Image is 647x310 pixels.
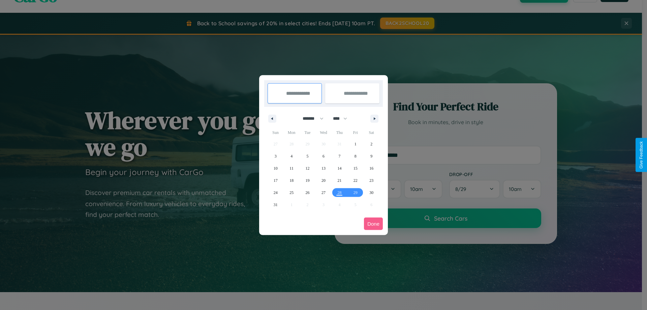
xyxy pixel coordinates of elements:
button: 2 [364,138,379,150]
span: 24 [274,187,278,199]
span: 21 [337,174,341,187]
button: 15 [347,162,363,174]
span: 5 [307,150,309,162]
button: Done [364,218,383,230]
button: 10 [268,162,283,174]
button: 31 [268,199,283,211]
button: 7 [332,150,347,162]
span: 12 [306,162,310,174]
span: 9 [370,150,372,162]
span: 6 [322,150,325,162]
button: 5 [300,150,315,162]
button: 8 [347,150,363,162]
button: 25 [283,187,299,199]
span: 22 [353,174,358,187]
span: 23 [369,174,373,187]
button: 24 [268,187,283,199]
span: 20 [321,174,326,187]
button: 28 [332,187,347,199]
button: 27 [315,187,331,199]
button: 4 [283,150,299,162]
span: 25 [289,187,294,199]
button: 30 [364,187,379,199]
button: 3 [268,150,283,162]
span: 19 [306,174,310,187]
span: 8 [355,150,357,162]
button: 18 [283,174,299,187]
span: 30 [369,187,373,199]
span: 29 [353,187,358,199]
span: 31 [274,199,278,211]
button: 17 [268,174,283,187]
span: Thu [332,127,347,138]
span: Wed [315,127,331,138]
button: 21 [332,174,347,187]
button: 13 [315,162,331,174]
span: 17 [274,174,278,187]
span: Tue [300,127,315,138]
button: 29 [347,187,363,199]
span: 14 [337,162,341,174]
span: 18 [289,174,294,187]
button: 19 [300,174,315,187]
span: 2 [370,138,372,150]
button: 11 [283,162,299,174]
button: 20 [315,174,331,187]
span: 3 [275,150,277,162]
span: Fri [347,127,363,138]
span: Sun [268,127,283,138]
span: 28 [337,187,341,199]
span: 15 [353,162,358,174]
div: Give Feedback [639,141,644,169]
span: 27 [321,187,326,199]
span: 1 [355,138,357,150]
span: Mon [283,127,299,138]
button: 6 [315,150,331,162]
button: 23 [364,174,379,187]
button: 1 [347,138,363,150]
span: 26 [306,187,310,199]
span: Sat [364,127,379,138]
button: 26 [300,187,315,199]
button: 14 [332,162,347,174]
span: 11 [289,162,294,174]
span: 4 [290,150,292,162]
button: 16 [364,162,379,174]
button: 22 [347,174,363,187]
span: 13 [321,162,326,174]
span: 10 [274,162,278,174]
span: 16 [369,162,373,174]
button: 12 [300,162,315,174]
button: 9 [364,150,379,162]
span: 7 [338,150,340,162]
